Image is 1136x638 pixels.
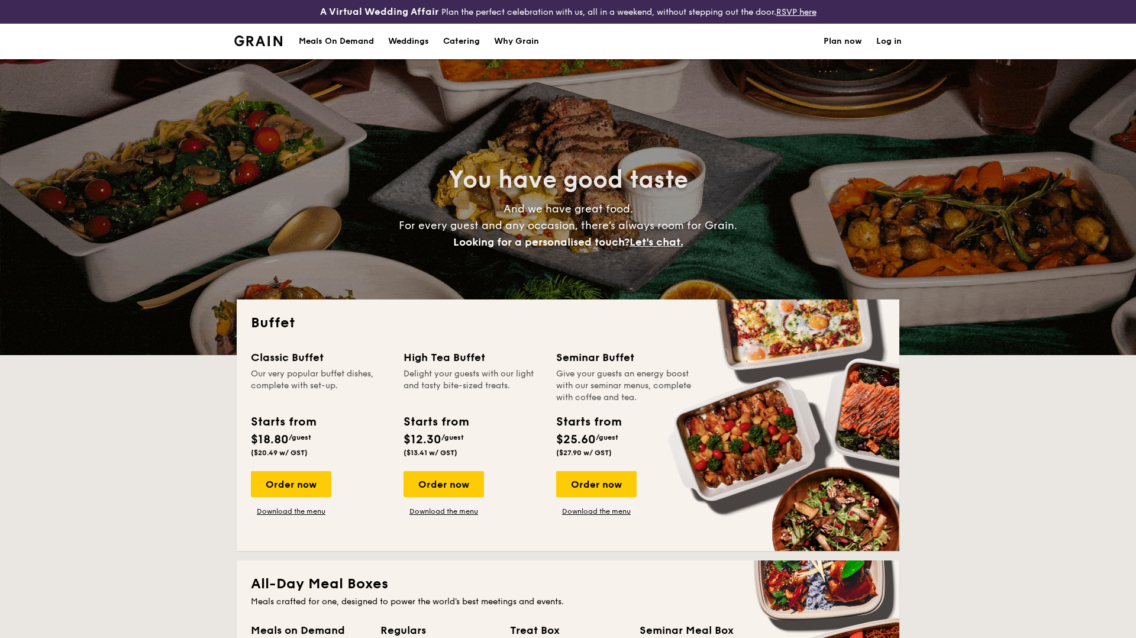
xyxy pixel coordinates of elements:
div: Seminar Buffet [556,349,695,366]
a: Plan now [824,24,862,59]
span: $12.30 [404,433,441,447]
div: Our very popular buffet dishes, complete with set-up. [251,368,389,404]
div: Order now [556,471,637,497]
a: Why Grain [487,24,546,59]
span: Let's chat. [630,236,683,249]
span: $18.80 [251,433,289,447]
div: Give your guests an energy boost with our seminar menus, complete with coffee and tea. [556,368,695,404]
span: /guest [596,433,618,442]
h2: All-Day Meal Boxes [251,575,885,594]
div: Starts from [404,413,468,431]
div: Weddings [388,24,429,59]
div: Order now [404,471,484,497]
div: Order now [251,471,331,497]
a: Weddings [381,24,436,59]
h4: A Virtual Wedding Affair [320,5,439,19]
div: Delight your guests with our light and tasty bite-sized treats. [404,368,542,404]
img: Grain [234,36,282,46]
div: Meals On Demand [299,24,374,59]
span: ($20.49 w/ GST) [251,449,308,457]
div: Plan the perfect celebration with us, all in a weekend, without stepping out the door. [227,5,909,19]
h1: Catering [443,24,480,59]
div: Classic Buffet [251,349,389,366]
span: /guest [441,433,464,442]
a: Download the menu [251,507,331,516]
span: $25.60 [556,433,596,447]
div: Starts from [251,413,315,431]
span: ($13.41 w/ GST) [404,449,457,457]
a: Log in [876,24,902,59]
span: /guest [289,433,311,442]
a: Catering [436,24,487,59]
a: Logotype [234,36,282,46]
a: RSVP here [776,7,816,17]
a: Download the menu [404,507,484,516]
div: Meals crafted for one, designed to power the world's best meetings and events. [251,596,885,608]
div: High Tea Buffet [404,349,542,366]
span: ($27.90 w/ GST) [556,449,612,457]
a: Meals On Demand [292,24,381,59]
div: Starts from [556,413,621,431]
a: Download the menu [556,507,637,516]
h2: Buffet [251,314,885,333]
div: Why Grain [494,24,539,59]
